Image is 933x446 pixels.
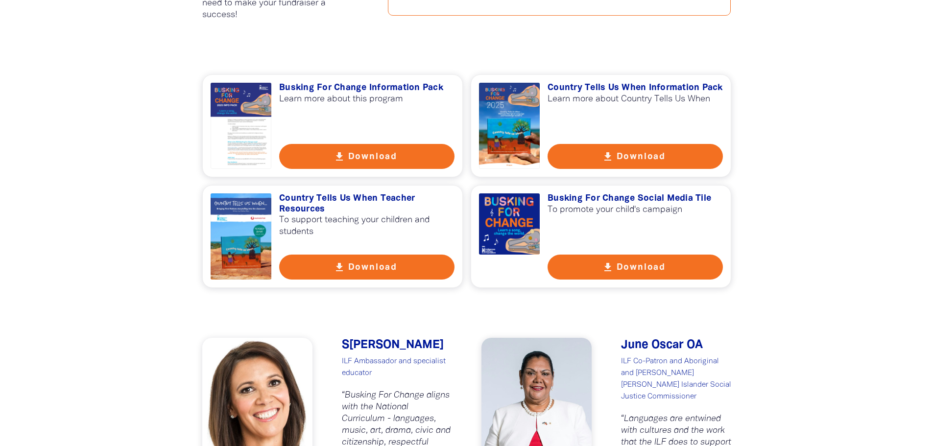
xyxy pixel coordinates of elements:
button: get_app Download [548,255,723,280]
span: S﻿[PERSON_NAME] [342,340,444,351]
h3: Busking For Change Social Media Tile [548,193,723,204]
i: get_app [602,151,614,163]
button: get_app Download [279,255,455,280]
h3: Busking For Change Information Pack [279,83,455,94]
p: ILF Ambassador and specialist educator [342,355,452,379]
h3: Country Tells Us When Information Pack [548,83,723,94]
h3: Country Tells Us When Teacher Resources [279,193,455,214]
span: June Oscar OA [621,340,703,351]
p: ILF Co-Patron and Aboriginal and [PERSON_NAME] [PERSON_NAME] Islander Social Justice Commissioner [621,355,731,402]
i: get_app [334,151,345,163]
i: get_app [334,261,345,273]
button: get_app Download [548,144,723,169]
button: get_app Download [279,144,455,169]
i: get_app [602,261,614,273]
